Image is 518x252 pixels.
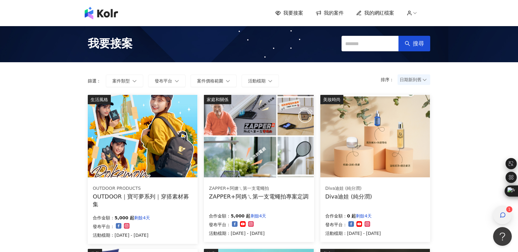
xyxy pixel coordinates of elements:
span: 搜尋 [413,40,424,47]
span: search [405,41,410,46]
span: 我的案件 [324,10,344,16]
p: 發布平台： [325,221,347,228]
div: Diva迪娃 (純分潤) [325,185,372,192]
button: 活動檔期 [242,75,279,87]
p: 排序： [381,77,398,82]
button: 搜尋 [398,36,430,51]
span: 我要接案 [88,36,133,51]
p: 發布平台： [209,221,231,228]
div: 生活風格 [88,95,111,104]
div: 家庭和關係 [204,95,231,104]
button: 案件價格範圍 [191,75,237,87]
span: 我的網紅檔案 [364,10,394,16]
span: 日期新到舊 [400,75,428,84]
p: 剩餘4天 [134,214,150,222]
p: 合作金額： [209,212,231,220]
p: 剩餘4天 [356,212,372,220]
span: 我要接案 [283,10,303,16]
div: OUTDOOR PRODUCTS [93,185,192,192]
p: 合作金額： [325,212,347,220]
img: Diva 神級修護組合 [320,95,430,177]
a: 我的網紅檔案 [356,10,394,16]
p: 5,000 起 [115,214,134,222]
span: 案件價格範圍 [197,78,223,83]
button: 發布平台 [148,75,186,87]
span: 活動檔期 [248,78,266,83]
div: Diva迪娃 (純分潤) [325,193,372,200]
iframe: Help Scout Beacon - Open [493,227,512,246]
a: 我的案件 [316,10,344,16]
p: 5,000 起 [231,212,250,220]
p: 篩選： [88,78,101,83]
span: 發布平台 [155,78,172,83]
a: 我要接案 [275,10,303,16]
div: ZAPPER+阿嬤ㄟ第一支電蠅拍 [209,185,308,192]
div: OUTDOOR｜寶可夢系列｜穿搭素材募集 [93,193,193,208]
img: ZAPPER+阿媽ㄟ第一支電蠅拍專案定調 [204,95,313,177]
p: 發布平台： [93,223,115,230]
div: 美妝時尚 [320,95,343,104]
p: 0 起 [347,212,356,220]
p: 剩餘4天 [251,212,266,220]
p: 合作金額： [93,214,115,222]
p: 活動檔期：[DATE] - [DATE] [325,230,381,237]
button: 案件類型 [106,75,143,87]
span: 案件類型 [112,78,130,83]
img: 【OUTDOOR】寶可夢系列 [88,95,197,177]
button: 1 [493,206,512,224]
img: logo [85,7,118,19]
div: ZAPPER+阿媽ㄟ第一支電蠅拍專案定調 [209,193,308,200]
p: 活動檔期：[DATE] - [DATE] [93,231,150,239]
p: 活動檔期：[DATE] - [DATE] [209,230,266,237]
